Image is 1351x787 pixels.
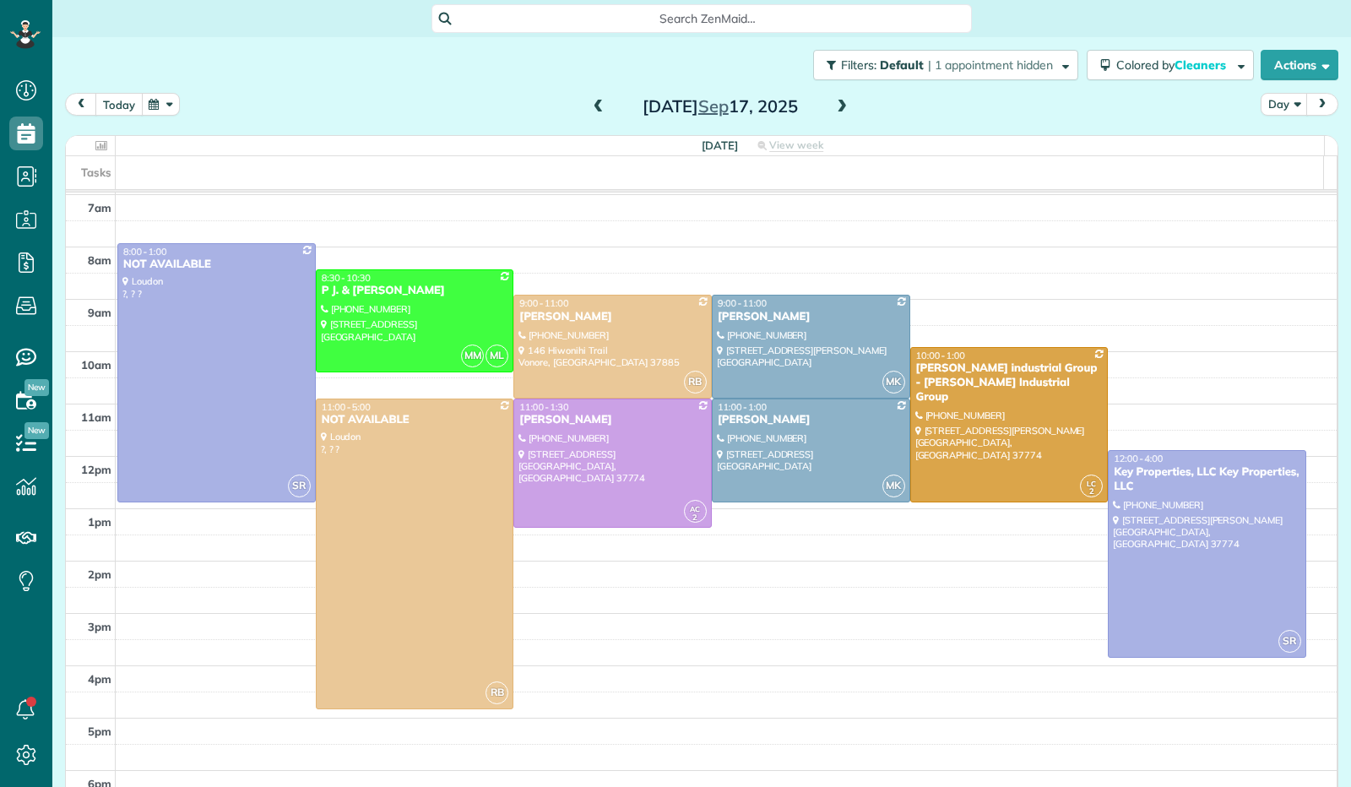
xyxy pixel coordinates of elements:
[1261,93,1308,116] button: Day
[685,510,706,526] small: 2
[882,475,905,497] span: MK
[928,57,1053,73] span: | 1 appointment hidden
[122,258,311,272] div: NOT AVAILABLE
[805,50,1078,80] a: Filters: Default | 1 appointment hidden
[519,297,568,309] span: 9:00 - 11:00
[882,371,905,393] span: MK
[24,379,49,396] span: New
[1116,57,1232,73] span: Colored by
[702,138,738,152] span: [DATE]
[718,297,767,309] span: 9:00 - 11:00
[518,310,707,324] div: [PERSON_NAME]
[288,475,311,497] span: SR
[916,350,965,361] span: 10:00 - 1:00
[684,371,707,393] span: RB
[880,57,925,73] span: Default
[95,93,143,116] button: today
[88,567,111,581] span: 2pm
[81,463,111,476] span: 12pm
[322,272,371,284] span: 8:30 - 10:30
[1113,465,1301,494] div: Key Properties, LLC Key Properties, LLC
[123,246,167,258] span: 8:00 - 1:00
[1278,630,1301,653] span: SR
[718,401,767,413] span: 11:00 - 1:00
[321,413,509,427] div: NOT AVAILABLE
[486,345,508,367] span: ML
[88,201,111,214] span: 7am
[690,504,700,513] span: AC
[717,310,905,324] div: [PERSON_NAME]
[321,284,509,298] div: P J. & [PERSON_NAME]
[88,515,111,529] span: 1pm
[322,401,371,413] span: 11:00 - 5:00
[615,97,826,116] h2: [DATE] 17, 2025
[81,410,111,424] span: 11am
[1175,57,1229,73] span: Cleaners
[24,422,49,439] span: New
[65,93,97,116] button: prev
[841,57,876,73] span: Filters:
[88,253,111,267] span: 8am
[1087,50,1254,80] button: Colored byCleaners
[1087,479,1096,488] span: LC
[1081,484,1102,500] small: 2
[813,50,1078,80] button: Filters: Default | 1 appointment hidden
[461,345,484,367] span: MM
[518,413,707,427] div: [PERSON_NAME]
[915,361,1104,404] div: [PERSON_NAME] industrial Group - [PERSON_NAME] Industrial Group
[88,725,111,738] span: 5pm
[81,166,111,179] span: Tasks
[81,358,111,372] span: 10am
[88,306,111,319] span: 9am
[717,413,905,427] div: [PERSON_NAME]
[88,672,111,686] span: 4pm
[1261,50,1338,80] button: Actions
[698,95,729,117] span: Sep
[769,138,823,152] span: View week
[1306,93,1338,116] button: next
[1114,453,1163,464] span: 12:00 - 4:00
[88,620,111,633] span: 3pm
[486,681,508,704] span: RB
[519,401,568,413] span: 11:00 - 1:30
